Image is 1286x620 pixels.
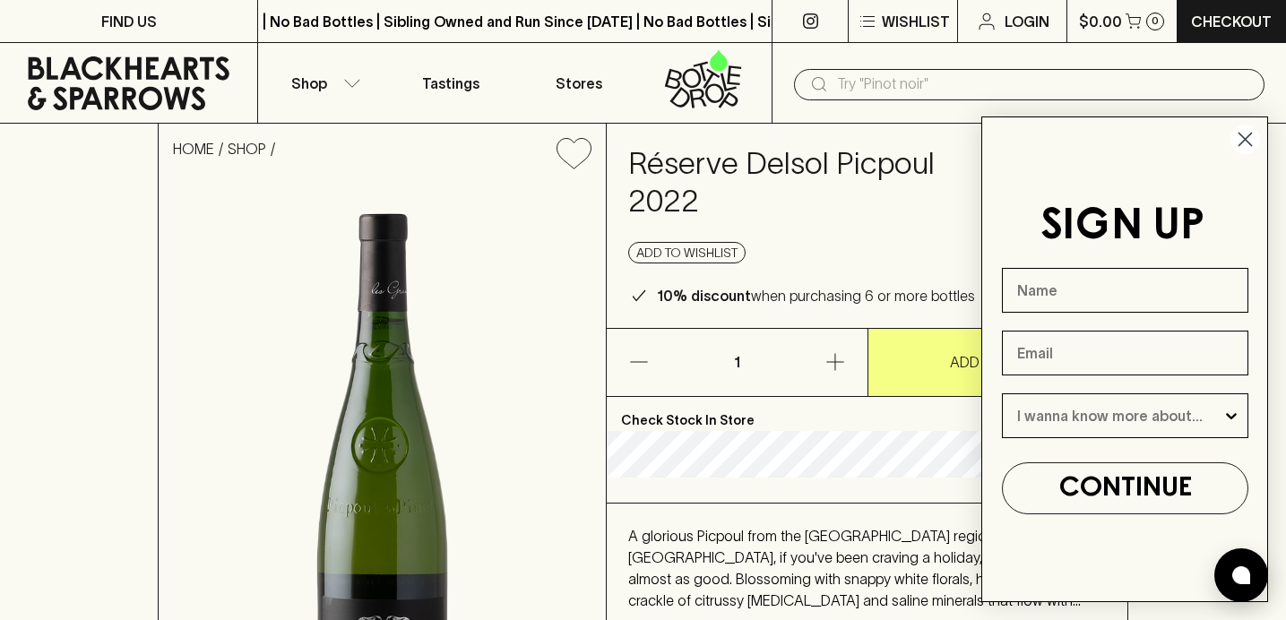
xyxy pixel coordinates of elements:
b: 10% discount [657,288,751,304]
p: Tastings [422,73,479,94]
p: Check Stock In Store [607,397,1127,431]
input: I wanna know more about... [1017,394,1222,437]
p: ADD TO CART [950,351,1046,373]
input: Name [1002,268,1248,313]
button: Add to wishlist [628,242,746,263]
a: HOME [173,141,214,157]
p: Stores [556,73,602,94]
a: Stores [515,43,643,123]
button: CONTINUE [1002,462,1248,514]
img: bubble-icon [1232,566,1250,584]
a: SHOP [228,141,266,157]
button: Close dialog [1230,124,1261,155]
div: FLYOUT Form [963,99,1286,620]
p: Shop [291,73,327,94]
a: Tastings [386,43,514,123]
p: 0 [1152,16,1159,26]
p: when purchasing 6 or more bottles [657,285,975,306]
p: Login [1005,11,1049,32]
p: 1 [715,329,758,396]
button: ADD TO CART [868,329,1128,396]
h4: Réserve Delsol Picpoul 2022 [628,145,980,220]
button: Add to wishlist [549,131,599,177]
span: SIGN UP [1040,206,1204,247]
button: Show Options [1222,394,1240,437]
input: Try "Pinot noir" [837,70,1250,99]
p: Checkout [1191,11,1272,32]
p: Wishlist [882,11,950,32]
input: Email [1002,331,1248,375]
p: $0.00 [1079,11,1122,32]
p: FIND US [101,11,157,32]
button: Shop [258,43,386,123]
